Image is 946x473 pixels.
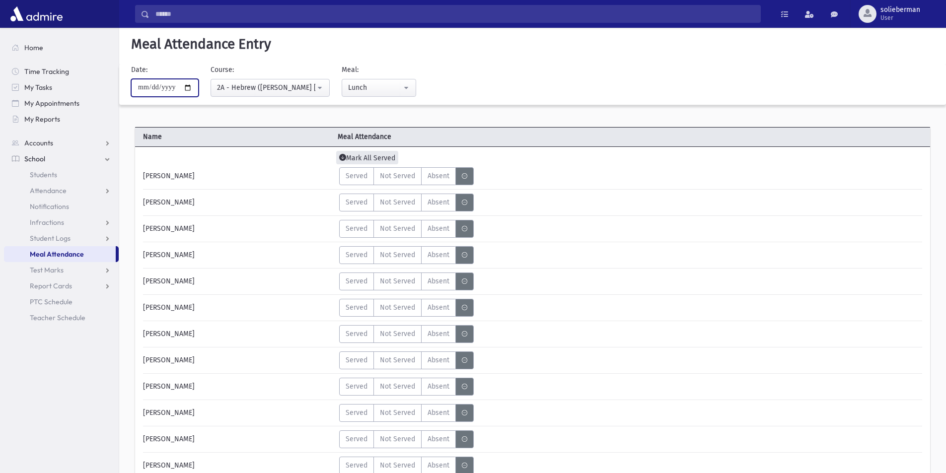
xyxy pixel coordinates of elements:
[24,99,79,108] span: My Appointments
[380,197,415,207] span: Not Served
[30,234,71,243] span: Student Logs
[143,355,195,365] span: [PERSON_NAME]
[346,302,367,313] span: Served
[4,230,119,246] a: Student Logs
[24,67,69,76] span: Time Tracking
[342,79,416,97] button: Lunch
[346,381,367,392] span: Served
[380,250,415,260] span: Not Served
[380,223,415,234] span: Not Served
[380,407,415,418] span: Not Served
[380,381,415,392] span: Not Served
[4,278,119,294] a: Report Cards
[30,313,85,322] span: Teacher Schedule
[380,276,415,286] span: Not Served
[30,266,64,274] span: Test Marks
[428,302,449,313] span: Absent
[4,40,119,56] a: Home
[4,95,119,111] a: My Appointments
[339,325,474,343] div: MeaStatus
[428,329,449,339] span: Absent
[346,171,367,181] span: Served
[127,36,938,53] h5: Meal Attendance Entry
[143,460,195,471] span: [PERSON_NAME]
[143,276,195,286] span: [PERSON_NAME]
[4,135,119,151] a: Accounts
[380,171,415,181] span: Not Served
[428,460,449,471] span: Absent
[339,246,474,264] div: MeaStatus
[428,250,449,260] span: Absent
[428,434,449,444] span: Absent
[143,381,195,392] span: [PERSON_NAME]
[131,65,147,75] label: Date:
[143,407,195,418] span: [PERSON_NAME]
[4,262,119,278] a: Test Marks
[143,223,195,234] span: [PERSON_NAME]
[339,430,474,448] div: MeaStatus
[211,65,234,75] label: Course:
[149,5,760,23] input: Search
[380,329,415,339] span: Not Served
[346,223,367,234] span: Served
[339,299,474,317] div: MeaStatus
[24,43,43,52] span: Home
[339,351,474,369] div: MeaStatus
[348,82,402,93] div: Lunch
[428,223,449,234] span: Absent
[346,407,367,418] span: Served
[135,132,334,142] span: Name
[4,151,119,167] a: School
[4,111,119,127] a: My Reports
[143,197,195,207] span: [PERSON_NAME]
[380,460,415,471] span: Not Served
[4,79,119,95] a: My Tasks
[143,302,195,313] span: [PERSON_NAME]
[334,132,532,142] span: Meal Attendance
[346,434,367,444] span: Served
[880,14,920,22] span: User
[428,197,449,207] span: Absent
[24,115,60,124] span: My Reports
[346,460,367,471] span: Served
[4,167,119,183] a: Students
[30,250,84,259] span: Meal Attendance
[428,381,449,392] span: Absent
[346,197,367,207] span: Served
[339,404,474,422] div: MeaStatus
[4,183,119,199] a: Attendance
[339,272,474,290] div: MeaStatus
[24,138,53,147] span: Accounts
[143,329,195,339] span: [PERSON_NAME]
[339,378,474,396] div: MeaStatus
[380,355,415,365] span: Not Served
[4,246,116,262] a: Meal Attendance
[346,355,367,365] span: Served
[346,250,367,260] span: Served
[24,154,45,163] span: School
[30,297,73,306] span: PTC Schedule
[4,310,119,326] a: Teacher Schedule
[880,6,920,14] span: solieberman
[339,194,474,211] div: MeaStatus
[342,65,359,75] label: Meal:
[143,250,195,260] span: [PERSON_NAME]
[30,186,67,195] span: Attendance
[4,214,119,230] a: Infractions
[30,281,72,290] span: Report Cards
[217,82,315,93] div: 2A - Hebrew ([PERSON_NAME] [PERSON_NAME])
[428,355,449,365] span: Absent
[30,170,57,179] span: Students
[30,218,64,227] span: Infractions
[428,407,449,418] span: Absent
[380,302,415,313] span: Not Served
[4,199,119,214] a: Notifications
[346,329,367,339] span: Served
[30,202,69,211] span: Notifications
[4,294,119,310] a: PTC Schedule
[143,434,195,444] span: [PERSON_NAME]
[211,79,330,97] button: 2A - Hebrew (Morah T. Goldberg)
[428,276,449,286] span: Absent
[4,64,119,79] a: Time Tracking
[24,83,52,92] span: My Tasks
